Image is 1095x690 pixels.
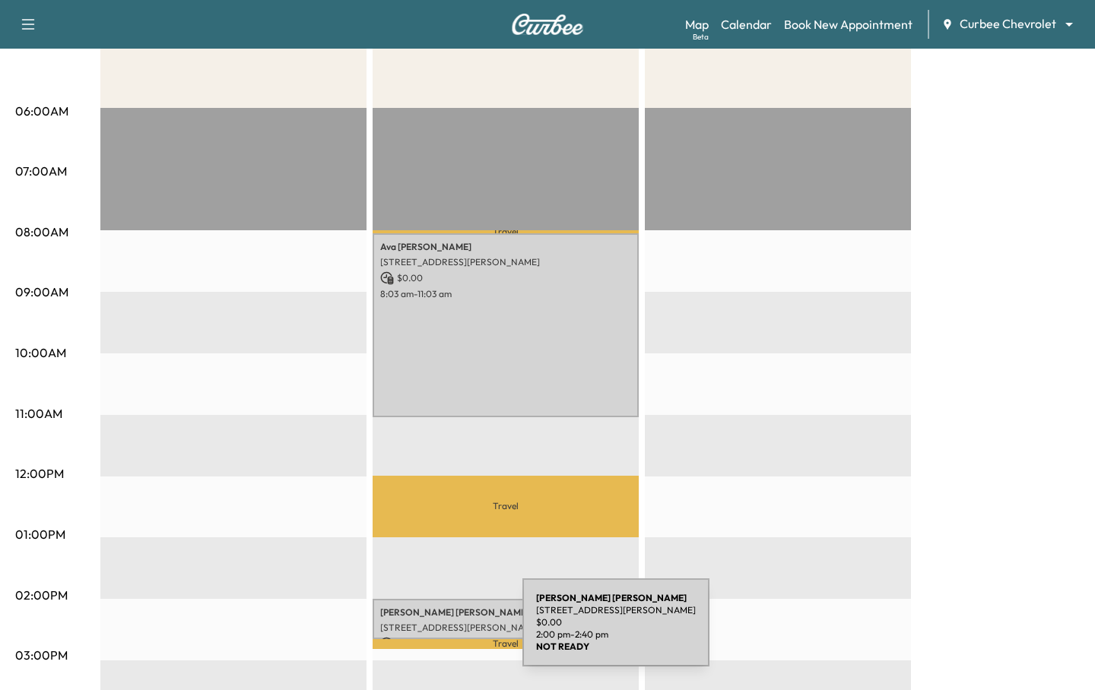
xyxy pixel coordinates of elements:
[536,641,589,652] b: NOT READY
[536,616,696,628] p: $ 0.00
[15,646,68,664] p: 03:00PM
[15,404,62,423] p: 11:00AM
[380,622,631,634] p: [STREET_ADDRESS][PERSON_NAME]
[380,241,631,253] p: Ava [PERSON_NAME]
[380,256,631,268] p: [STREET_ADDRESS][PERSON_NAME]
[536,604,696,616] p: [STREET_ADDRESS][PERSON_NAME]
[15,586,68,604] p: 02:00PM
[373,639,639,648] p: Travel
[380,288,631,300] p: 8:03 am - 11:03 am
[960,15,1056,33] span: Curbee Chevrolet
[373,230,639,233] p: Travel
[15,343,66,362] p: 10:00AM
[15,525,65,543] p: 01:00PM
[15,464,64,483] p: 12:00PM
[784,15,912,33] a: Book New Appointment
[685,15,709,33] a: MapBeta
[373,476,639,537] p: Travel
[511,14,584,35] img: Curbee Logo
[380,637,631,650] p: $ 0.00
[15,283,68,301] p: 09:00AM
[721,15,772,33] a: Calendar
[536,592,687,603] b: [PERSON_NAME] [PERSON_NAME]
[15,102,68,120] p: 06:00AM
[15,223,68,241] p: 08:00AM
[380,606,631,619] p: [PERSON_NAME] [PERSON_NAME]
[380,271,631,285] p: $ 0.00
[15,162,67,180] p: 07:00AM
[536,628,696,641] p: 2:00 pm - 2:40 pm
[693,31,709,43] div: Beta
